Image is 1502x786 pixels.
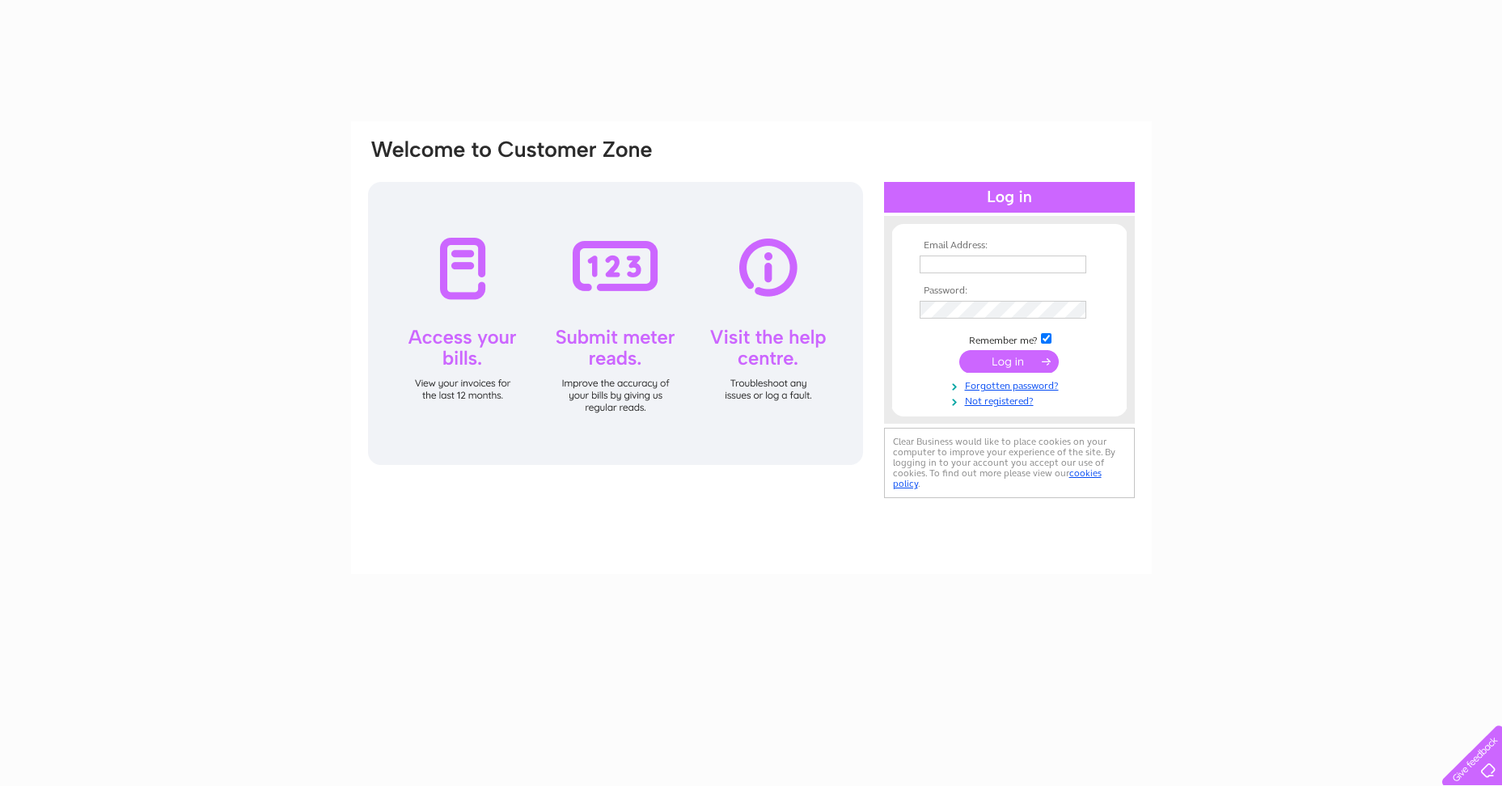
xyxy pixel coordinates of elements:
input: Submit [959,350,1059,373]
div: Clear Business would like to place cookies on your computer to improve your experience of the sit... [884,428,1135,498]
a: Forgotten password? [920,377,1103,392]
th: Password: [916,285,1103,297]
a: Not registered? [920,392,1103,408]
a: cookies policy [893,467,1102,489]
td: Remember me? [916,331,1103,347]
th: Email Address: [916,240,1103,251]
